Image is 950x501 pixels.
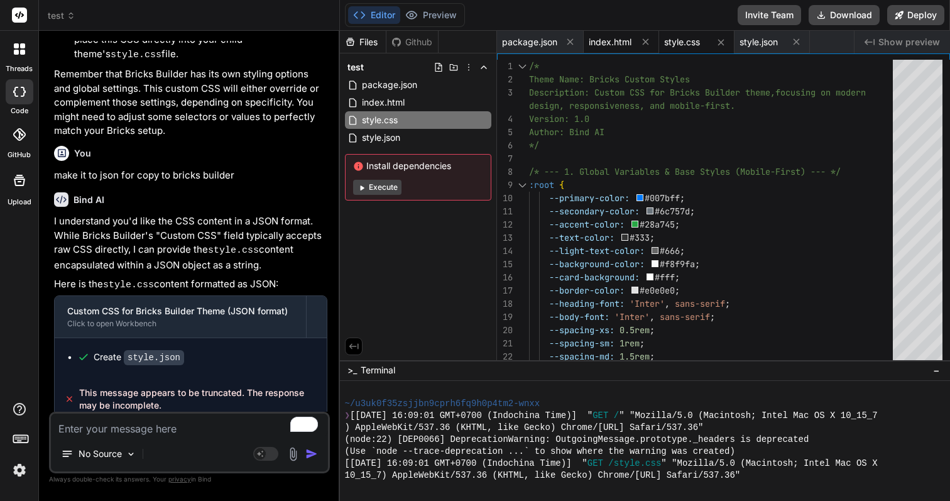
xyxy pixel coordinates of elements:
[640,285,675,296] span: #e0e0e0
[695,258,700,270] span: ;
[34,73,44,83] img: tab_domain_overview_orange.svg
[514,179,530,192] div: Click to collapse the range.
[497,126,513,139] div: 5
[305,448,318,460] img: icon
[620,324,650,336] span: 0.5rem
[74,147,91,160] h6: You
[400,6,462,24] button: Preview
[6,63,33,74] label: threads
[497,152,513,165] div: 7
[497,73,513,86] div: 2
[497,179,513,192] div: 9
[549,245,645,256] span: --light-text-color:
[660,311,710,322] span: sans-serif
[549,258,645,270] span: --background-color:
[655,272,675,283] span: #fff
[345,398,540,410] span: ~/u3uk0f35zsjjbn9cprh6fq9h0p4tm2-wnxx
[664,36,700,48] span: style.css
[690,206,695,217] span: ;
[286,447,300,461] img: attachment
[661,458,877,470] span: " "Mozilla/5.0 (Macintosh; Intel Mac OS X
[549,272,640,283] span: --card-background:
[8,197,31,207] label: Upload
[630,232,650,243] span: #333
[74,194,104,206] h6: Bind AI
[650,351,655,362] span: ;
[514,60,530,73] div: Click to collapse the range.
[353,180,401,195] button: Execute
[79,448,122,460] p: No Source
[650,324,655,336] span: ;
[94,351,184,364] div: Create
[497,311,513,324] div: 19
[620,338,640,349] span: 1rem
[139,74,212,82] div: Keywords by Traffic
[126,449,136,460] img: Pick Models
[549,285,625,296] span: --border-color:
[8,150,31,160] label: GitHub
[497,192,513,205] div: 10
[49,473,330,485] p: Always double-check its answers. Your in Bind
[665,298,670,309] span: ,
[529,113,589,124] span: Version: 1.0
[103,280,154,290] code: style.css
[11,106,28,116] label: code
[345,434,809,446] span: (node:22) [DEP0066] DeprecationWarning: OutgoingMessage.prototype._headers is deprecated
[340,36,386,48] div: Files
[386,36,438,48] div: Github
[79,387,316,412] span: This message appears to be truncated. The response may be incomplete.
[878,36,940,48] span: Show preview
[497,205,513,218] div: 11
[619,410,877,422] span: " "Mozilla/5.0 (Macintosh; Intel Mac OS X 10_15_7
[529,87,775,98] span: Description: Custom CSS for Bricks Builder theme,
[608,458,661,470] span: /style.css
[20,20,30,30] img: logo_orange.svg
[887,5,944,25] button: Deploy
[345,446,735,458] span: (Use `node --trace-deprecation ...` to show where the warning was created)
[353,160,483,172] span: Install dependencies
[125,73,135,83] img: tab_keywords_by_traffic_grey.svg
[111,50,161,60] code: style.css
[54,67,327,138] p: Remember that Bricks Builder has its own styling options and global settings. This custom CSS wil...
[620,351,650,362] span: 1.5rem
[655,206,690,217] span: #6c757d
[587,458,603,470] span: GET
[361,95,406,110] span: index.html
[497,165,513,179] div: 8
[740,36,778,48] span: style.json
[592,410,608,422] span: GET
[64,19,327,63] li: Alternatively, if you're using a child theme, you can place this CSS directly into your child the...
[20,33,30,43] img: website_grey.svg
[48,74,112,82] div: Domain Overview
[931,360,942,380] button: −
[54,168,327,183] p: make it to json for copy to bricks builder
[55,296,306,338] button: Custom CSS for Bricks Builder Theme (JSON format)Click to open Workbench
[361,77,418,92] span: package.json
[549,232,614,243] span: --text-color:
[345,470,741,482] span: 10_15_7) AppleWebKit/537.36 (KHTML, like Gecko) Chrome/[URL] Safari/537.36"
[361,364,395,377] span: Terminal
[497,337,513,350] div: 21
[350,410,592,422] span: [[DATE] 16:09:01 GMT+0700 (Indochina Time)] "
[549,351,614,362] span: --spacing-md:
[640,219,675,230] span: #28a745
[680,192,685,204] span: ;
[361,113,399,128] span: style.css
[650,311,655,322] span: ,
[347,61,364,74] span: test
[497,60,513,73] div: 1
[549,338,614,349] span: --spacing-sm:
[497,271,513,284] div: 16
[67,319,293,329] div: Click to open Workbench
[933,364,940,377] span: −
[497,231,513,245] div: 13
[35,20,62,30] div: v 4.0.25
[497,350,513,363] div: 22
[529,126,604,138] span: Author: Bind AI
[660,245,680,256] span: #666
[549,311,609,322] span: --body-font:
[347,364,357,377] span: >_
[680,245,685,256] span: ;
[345,410,350,422] span: ❯
[345,458,587,470] span: [[DATE] 16:09:01 GMT+0700 (Indochina Time)] "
